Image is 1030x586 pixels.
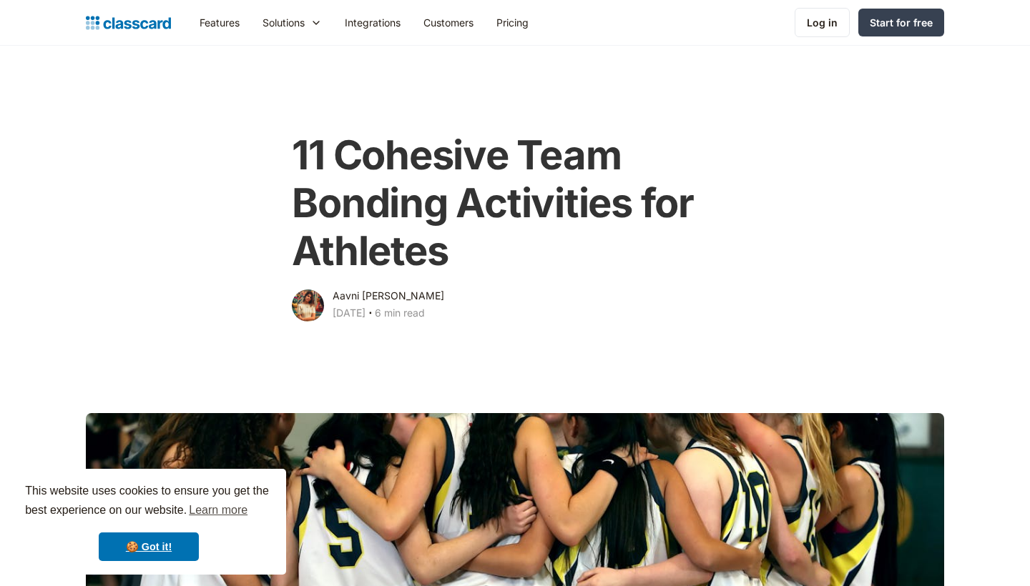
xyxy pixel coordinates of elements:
[11,469,286,575] div: cookieconsent
[333,304,366,322] div: [DATE]
[333,287,444,304] div: Aavni [PERSON_NAME]
[333,6,412,39] a: Integrations
[366,304,375,324] div: ‧
[870,15,933,30] div: Start for free
[187,500,250,521] a: learn more about cookies
[858,9,944,36] a: Start for free
[263,15,305,30] div: Solutions
[375,304,425,322] div: 6 min read
[412,6,485,39] a: Customers
[485,6,540,39] a: Pricing
[99,532,199,561] a: dismiss cookie message
[25,482,273,521] span: This website uses cookies to ensure you get the best experience on our website.
[86,13,171,33] a: home
[188,6,251,39] a: Features
[807,15,838,30] div: Log in
[251,6,333,39] div: Solutions
[292,131,737,276] h1: 11 Cohesive Team Bonding Activities for Athletes
[795,8,850,37] a: Log in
